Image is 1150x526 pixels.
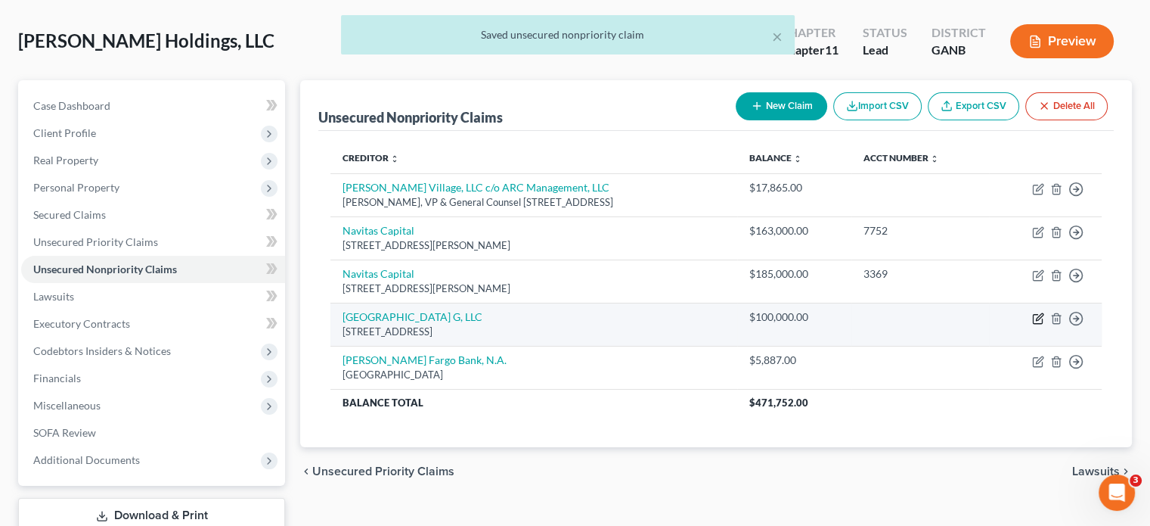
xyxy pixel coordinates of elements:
span: Financials [33,372,81,384]
div: [STREET_ADDRESS] [343,325,724,339]
span: SOFA Review [33,426,96,439]
a: Lawsuits [21,283,285,310]
span: Case Dashboard [33,99,110,112]
span: Lawsuits [33,290,74,303]
a: [GEOGRAPHIC_DATA] G, LLC [343,310,482,323]
div: $163,000.00 [749,223,840,238]
div: $5,887.00 [749,353,840,368]
a: Case Dashboard [21,92,285,120]
button: Delete All [1025,92,1108,120]
a: [PERSON_NAME] Fargo Bank, N.A. [343,353,507,366]
a: Navitas Capital [343,224,414,237]
a: Balance unfold_more [749,152,802,163]
div: $17,865.00 [749,180,840,195]
i: chevron_right [1120,465,1132,478]
div: $100,000.00 [749,310,840,325]
span: Secured Claims [33,208,106,221]
div: Unsecured Nonpriority Claims [318,108,503,126]
div: [GEOGRAPHIC_DATA] [343,368,724,382]
i: unfold_more [793,154,802,163]
i: unfold_more [390,154,399,163]
a: Unsecured Nonpriority Claims [21,256,285,283]
button: Lawsuits chevron_right [1072,465,1132,478]
span: Miscellaneous [33,399,101,412]
span: Unsecured Priority Claims [312,465,454,478]
span: Unsecured Nonpriority Claims [33,263,177,275]
div: [STREET_ADDRESS][PERSON_NAME] [343,238,724,253]
span: $471,752.00 [749,397,808,409]
button: Import CSV [833,92,922,120]
div: 3369 [863,266,977,282]
span: Personal Property [33,181,119,194]
a: Export CSV [928,92,1019,120]
a: Navitas Capital [343,267,414,280]
button: chevron_left Unsecured Priority Claims [300,465,454,478]
span: Codebtors Insiders & Notices [33,344,171,357]
iframe: Intercom live chat [1099,475,1135,511]
span: 3 [1130,475,1142,487]
div: $185,000.00 [749,266,840,282]
th: Balance Total [330,389,736,416]
i: chevron_left [300,465,312,478]
a: Creditor unfold_more [343,152,399,163]
div: 7752 [863,223,977,238]
span: Executory Contracts [33,317,130,330]
a: [PERSON_NAME] Village, LLC c/o ARC Management, LLC [343,181,609,194]
span: Real Property [33,154,98,167]
span: Lawsuits [1072,465,1120,478]
div: [STREET_ADDRESS][PERSON_NAME] [343,282,724,296]
span: Client Profile [33,126,96,139]
button: New Claim [736,92,827,120]
span: Unsecured Priority Claims [33,235,158,248]
button: × [772,27,783,45]
a: Secured Claims [21,201,285,229]
div: [PERSON_NAME], VP & General Counsel [STREET_ADDRESS] [343,195,724,210]
a: Executory Contracts [21,310,285,338]
a: Unsecured Priority Claims [21,229,285,256]
i: unfold_more [930,154,939,163]
span: Additional Documents [33,453,140,466]
a: SOFA Review [21,419,285,447]
div: Saved unsecured nonpriority claim [353,27,783,42]
a: Acct Number unfold_more [863,152,939,163]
